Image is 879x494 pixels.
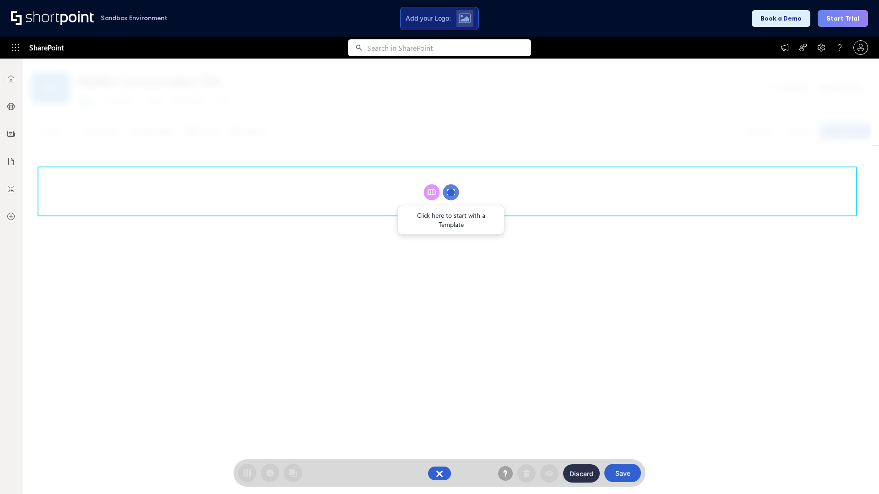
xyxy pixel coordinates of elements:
[459,13,471,23] img: Upload logo
[29,37,64,59] span: SharePoint
[563,464,600,483] button: Discard
[752,10,810,27] button: Book a Demo
[101,16,168,21] h1: Sandbox Environment
[833,450,879,494] iframe: Chat Widget
[406,14,450,22] span: Add your Logo:
[818,10,868,27] button: Start Trial
[367,39,531,56] input: Search in SharePoint
[604,464,641,482] button: Save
